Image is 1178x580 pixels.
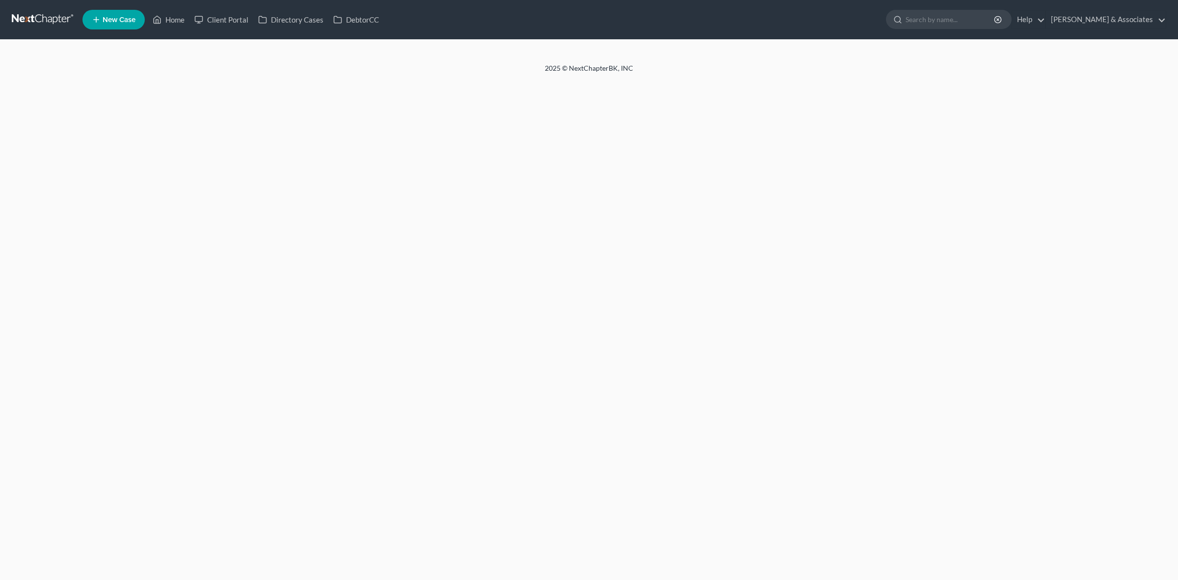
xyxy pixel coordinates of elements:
a: DebtorCC [328,11,384,28]
span: New Case [103,16,135,24]
a: Client Portal [189,11,253,28]
div: 2025 © NextChapterBK, INC [309,63,869,81]
a: Help [1012,11,1045,28]
a: Home [148,11,189,28]
a: Directory Cases [253,11,328,28]
a: [PERSON_NAME] & Associates [1046,11,1166,28]
input: Search by name... [906,10,995,28]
